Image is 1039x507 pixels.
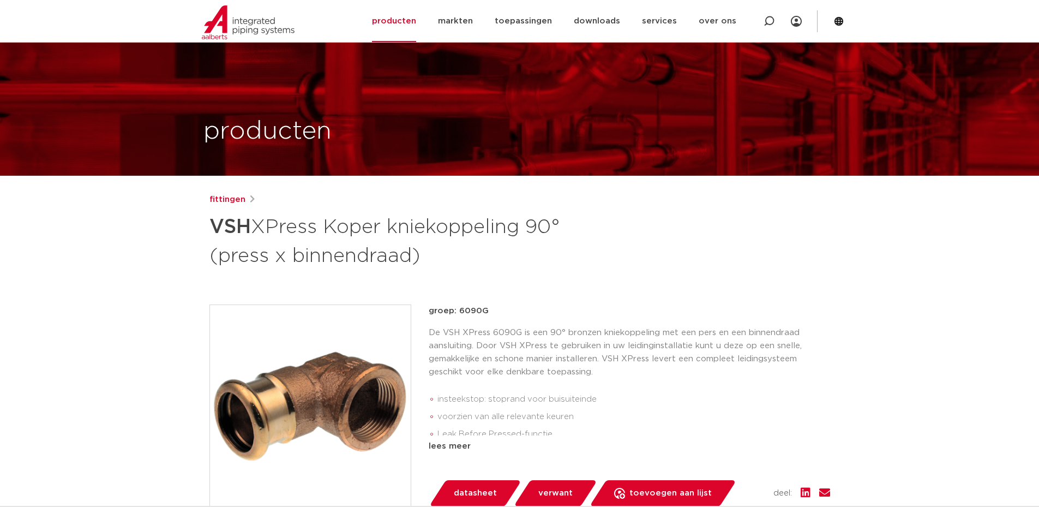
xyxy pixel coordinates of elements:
h1: producten [203,114,332,149]
img: Product Image for VSH XPress Koper kniekoppeling 90° (press x binnendraad) [210,305,411,506]
a: verwant [513,480,597,506]
h1: XPress Koper kniekoppeling 90° (press x binnendraad) [209,211,619,270]
p: groep: 6090G [429,305,830,318]
span: deel: [773,487,792,500]
a: datasheet [429,480,521,506]
strong: VSH [209,217,251,237]
a: fittingen [209,193,245,206]
li: Leak Before Pressed-functie [437,426,830,443]
li: voorzien van alle relevante keuren [437,408,830,426]
span: verwant [538,485,573,502]
li: insteekstop: stoprand voor buisuiteinde [437,391,830,408]
span: datasheet [454,485,497,502]
p: De VSH XPress 6090G is een 90° bronzen kniekoppeling met een pers en een binnendraad aansluiting.... [429,326,830,379]
span: toevoegen aan lijst [629,485,712,502]
div: lees meer [429,440,830,453]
